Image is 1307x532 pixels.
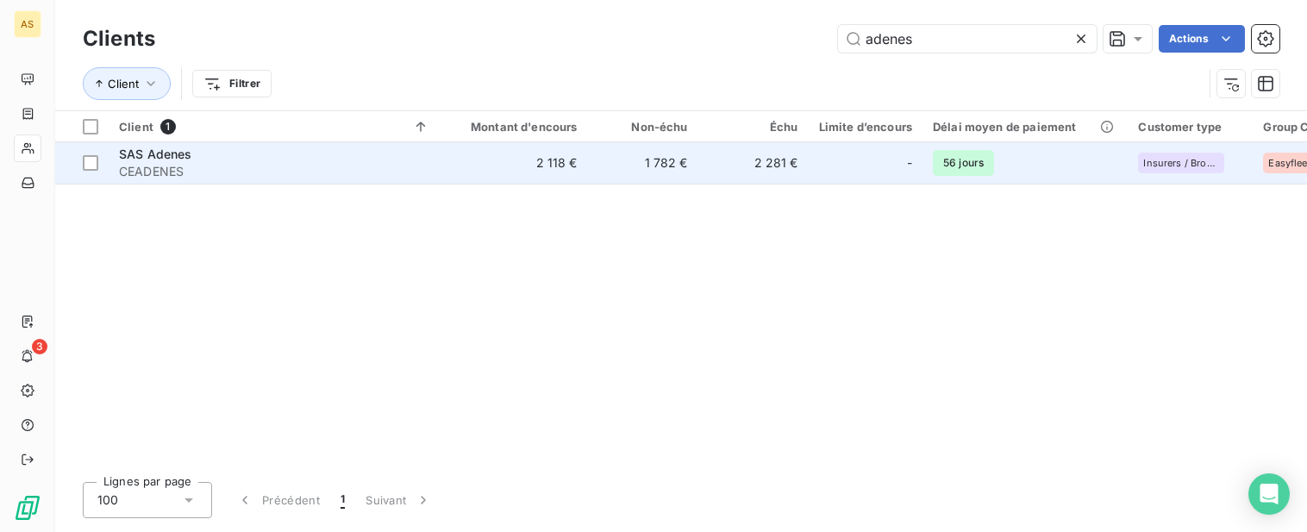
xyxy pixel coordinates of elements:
[226,482,330,518] button: Précédent
[933,150,994,176] span: 56 jours
[192,70,272,97] button: Filtrer
[450,120,578,134] div: Montant d'encours
[97,491,118,509] span: 100
[119,147,192,161] span: SAS Adenes
[709,120,798,134] div: Échu
[1143,158,1219,168] span: Insurers / Brokers
[32,339,47,354] span: 3
[907,154,912,172] span: -
[933,120,1117,134] div: Délai moyen de paiement
[119,120,153,134] span: Client
[819,120,912,134] div: Limite d’encours
[83,67,171,100] button: Client
[698,142,809,184] td: 2 281 €
[108,77,139,91] span: Client
[355,482,442,518] button: Suivant
[440,142,588,184] td: 2 118 €
[1248,473,1290,515] div: Open Intercom Messenger
[14,10,41,38] div: AS
[588,142,698,184] td: 1 782 €
[341,491,345,509] span: 1
[1138,120,1242,134] div: Customer type
[160,119,176,135] span: 1
[598,120,688,134] div: Non-échu
[1159,25,1245,53] button: Actions
[330,482,355,518] button: 1
[14,494,41,522] img: Logo LeanPay
[838,25,1097,53] input: Rechercher
[119,163,429,180] span: CEADENES
[83,23,155,54] h3: Clients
